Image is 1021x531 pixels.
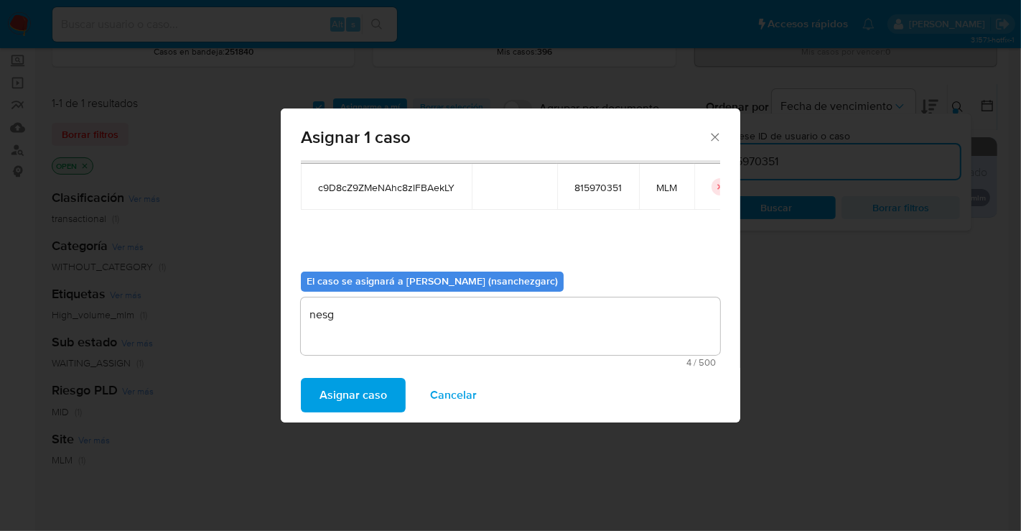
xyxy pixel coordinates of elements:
[708,130,721,143] button: Cerrar ventana
[712,178,729,195] button: icon-button
[411,378,495,412] button: Cancelar
[301,129,708,146] span: Asignar 1 caso
[574,181,622,194] span: 815970351
[318,181,454,194] span: c9D8cZ9ZMeNAhc8zlFBAekLY
[305,358,716,367] span: Máximo 500 caracteres
[281,108,740,423] div: assign-modal
[430,379,477,411] span: Cancelar
[307,274,558,288] b: El caso se asignará a [PERSON_NAME] (nsanchezgarc)
[301,378,406,412] button: Asignar caso
[656,181,677,194] span: MLM
[301,297,720,355] textarea: nesg
[320,379,387,411] span: Asignar caso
